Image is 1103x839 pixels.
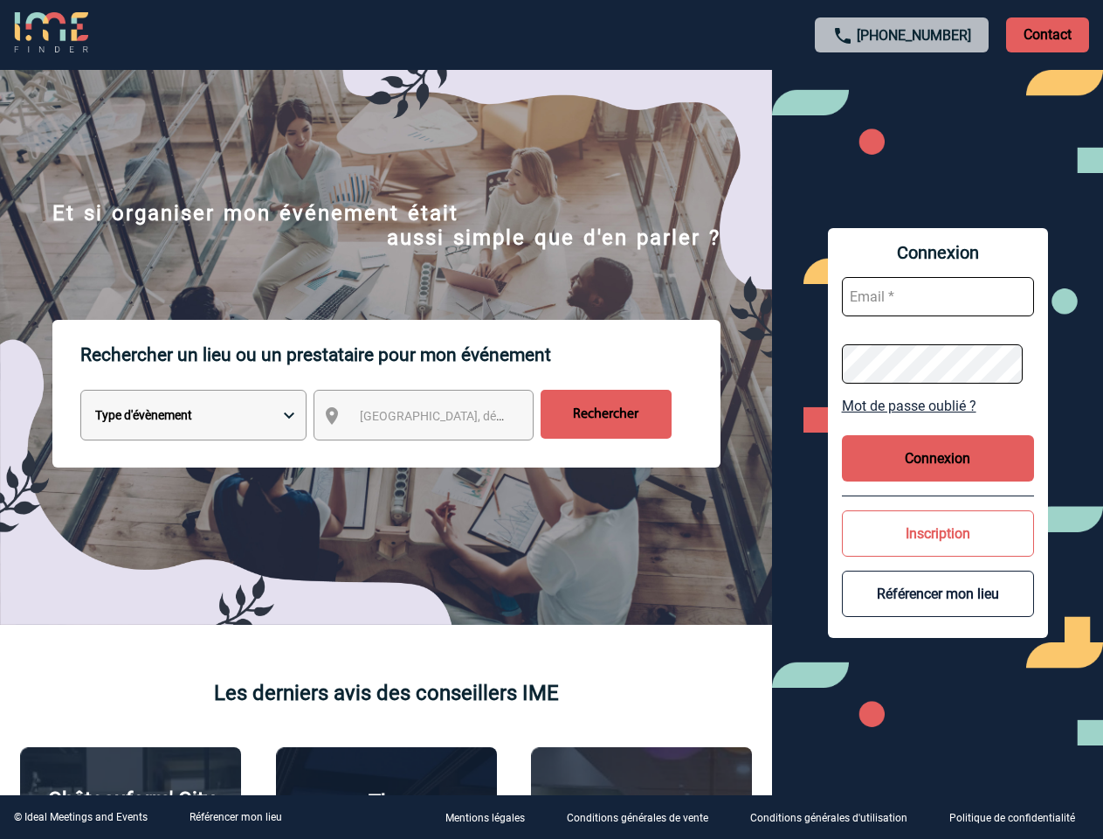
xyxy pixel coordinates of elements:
p: Conditions générales d'utilisation [750,813,907,825]
p: Rechercher un lieu ou un prestataire pour mon événement [80,320,720,390]
p: Mentions légales [445,813,525,825]
a: Mentions légales [431,809,553,826]
p: Contact [1006,17,1089,52]
input: Email * [842,277,1034,316]
img: call-24-px.png [832,25,853,46]
a: Référencer mon lieu [190,811,282,823]
div: © Ideal Meetings and Events [14,811,148,823]
button: Inscription [842,510,1034,557]
button: Référencer mon lieu [842,571,1034,617]
a: Mot de passe oublié ? [842,398,1034,414]
input: Rechercher [541,390,672,439]
p: Châteauform' City [GEOGRAPHIC_DATA] [30,787,231,836]
span: Connexion [842,242,1034,263]
a: [PHONE_NUMBER] [857,27,971,44]
a: Conditions générales d'utilisation [736,809,935,826]
a: Conditions générales de vente [553,809,736,826]
a: Politique de confidentialité [935,809,1103,826]
p: Conditions générales de vente [567,813,708,825]
p: Agence 2ISD [582,792,701,816]
p: The [GEOGRAPHIC_DATA] [286,790,487,839]
p: Politique de confidentialité [949,813,1075,825]
span: [GEOGRAPHIC_DATA], département, région... [360,409,603,423]
button: Connexion [842,435,1034,482]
